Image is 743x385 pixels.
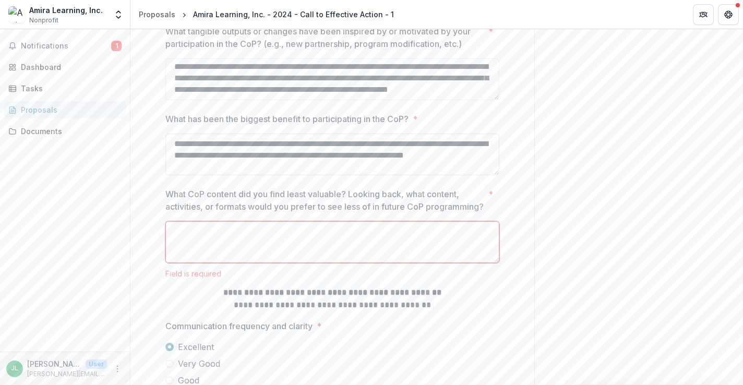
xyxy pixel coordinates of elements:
[178,341,214,353] span: Excellent
[8,6,25,23] img: Amira Learning, Inc.
[139,9,175,20] div: Proposals
[178,357,220,370] span: Very Good
[165,320,313,332] p: Communication frequency and clarity
[21,83,117,94] div: Tasks
[111,41,122,51] span: 1
[718,4,739,25] button: Get Help
[27,369,107,379] p: [PERSON_NAME][EMAIL_ADDRESS][PERSON_NAME][DOMAIN_NAME]
[111,4,126,25] button: Open entity switcher
[21,42,111,51] span: Notifications
[4,101,126,118] a: Proposals
[21,62,117,73] div: Dashboard
[4,123,126,140] a: Documents
[135,7,398,22] nav: breadcrumb
[4,80,126,97] a: Tasks
[693,4,714,25] button: Partners
[165,113,409,125] p: What has been the biggest benefit to participating in the CoP?
[21,104,117,115] div: Proposals
[165,25,484,50] p: What tangible outputs or changes have been inspired by or motivated by your participation in the ...
[4,58,126,76] a: Dashboard
[86,359,107,369] p: User
[165,269,499,278] div: Field is required
[21,126,117,137] div: Documents
[165,188,484,213] p: What CoP content did you find least valuable? Looking back, what content, activities, or formats ...
[193,9,394,20] div: Amira Learning, Inc. - 2024 - Call to Effective Action - 1
[29,5,103,16] div: Amira Learning, Inc.
[111,363,124,375] button: More
[11,365,18,372] div: Jon Lemke
[4,38,126,54] button: Notifications1
[135,7,179,22] a: Proposals
[29,16,58,25] span: Nonprofit
[27,358,81,369] p: [PERSON_NAME]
